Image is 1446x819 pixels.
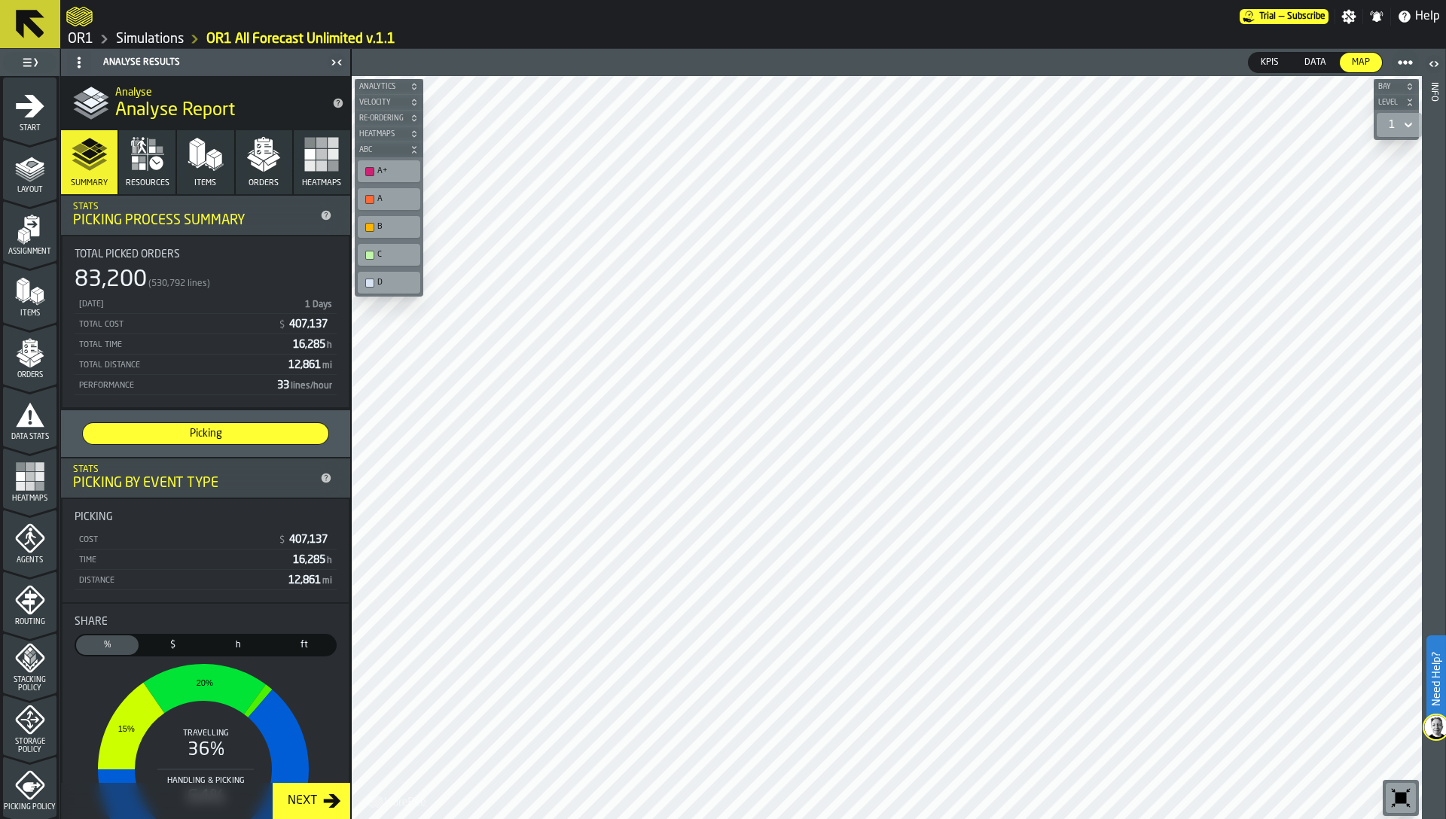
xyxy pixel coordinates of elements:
[273,635,335,655] div: thumb
[206,634,271,656] label: button-switch-multi-Time
[73,464,314,475] div: Stats
[1383,116,1416,134] div: DropdownMenuValue-1
[78,340,287,350] div: Total Time
[3,248,56,256] span: Assignment
[3,139,56,199] li: menu Layout
[75,616,108,628] span: Share
[71,178,108,188] span: Summary
[3,386,56,446] li: menu Data Stats
[75,550,337,570] div: StatList-item-Time
[361,163,417,179] div: A+
[1340,53,1382,72] div: thumb
[3,309,56,318] span: Items
[282,792,323,810] div: Next
[1374,95,1419,110] button: button-
[75,570,337,590] div: StatList-item-Distance
[1389,119,1395,131] div: DropdownMenuValue-1
[322,361,332,370] span: mi
[73,212,314,229] div: Picking Process Summary
[277,380,334,391] span: 33
[1374,79,1419,94] button: button-
[76,635,139,655] div: thumb
[115,84,320,99] h2: Sub Title
[78,361,282,370] div: Total Distance
[355,111,423,126] button: button-
[355,79,423,94] button: button-
[377,278,416,288] div: D
[355,142,423,157] button: button-
[356,130,407,139] span: Heatmaps
[279,535,285,546] span: $
[194,178,216,188] span: Items
[3,738,56,754] span: Storage Policy
[75,294,337,314] div: StatList-item-01/12/2025
[288,360,334,370] span: 12,861
[3,124,56,132] span: Start
[78,300,297,309] div: [DATE]
[1292,52,1339,73] label: button-switch-multi-Data
[288,575,334,586] span: 12,861
[89,426,322,441] span: Picking
[3,571,56,632] li: menu Routing
[1428,637,1444,721] label: Need Help?
[1339,52,1383,73] label: button-switch-multi-Map
[75,511,113,523] span: Picking
[75,529,337,550] div: StatList-item-Cost
[3,448,56,508] li: menu Heatmaps
[145,638,201,652] span: $
[148,279,210,289] span: (530,792 lines)
[279,320,285,330] span: $
[1429,79,1439,815] div: Info
[75,616,337,628] div: Title
[83,423,328,444] div: thumb
[64,50,326,75] div: Analyse Results
[75,511,337,523] div: Title
[1389,786,1413,810] svg: Reset zoom and position
[206,31,395,47] a: link-to-/wh/i/02d92962-0f11-4133-9763-7cb092bceeef/simulations/a6a733b1-49b0-4b4b-b48f-4978b58640ce
[75,355,337,375] div: StatList-item-Total Distance
[75,266,147,294] div: 83,200
[1423,52,1444,79] label: button-toggle-Open
[3,495,56,503] span: Heatmaps
[66,30,1440,48] nav: Breadcrumb
[3,695,56,755] li: menu Storage Policy
[116,31,184,47] a: link-to-/wh/i/02d92962-0f11-4133-9763-7cb092bceeef
[276,638,332,652] span: ft
[75,248,337,260] div: Title
[115,99,235,123] span: Analyse Report
[78,381,271,391] div: Performance
[327,556,332,565] span: h
[1249,53,1291,72] div: thumb
[3,324,56,385] li: menu Orders
[249,178,279,188] span: Orders
[271,634,337,656] label: button-switch-multi-Distance
[1346,56,1376,69] span: Map
[327,341,332,350] span: h
[126,178,169,188] span: Resources
[3,618,56,626] span: Routing
[355,241,423,269] div: button-toolbar-undefined
[3,676,56,693] span: Stacking Policy
[326,53,347,72] label: button-toggle-Close me
[73,475,314,492] div: Picking by event type
[1240,9,1329,24] div: Menu Subscription
[355,95,423,110] button: button-
[355,126,423,142] button: button-
[3,52,56,73] label: button-toggle-Toggle Full Menu
[355,269,423,297] div: button-toolbar-undefined
[355,157,423,185] div: button-toolbar-undefined
[1383,780,1419,816] div: button-toolbar-undefined
[75,334,337,355] div: StatList-item-Total Time
[78,535,272,545] div: Cost
[1422,49,1445,819] header: Info
[3,510,56,570] li: menu Agents
[356,99,407,107] span: Velocity
[377,222,416,232] div: B
[322,577,332,586] span: mi
[1287,11,1325,22] span: Subscribe
[75,375,337,395] div: StatList-item-Performance
[75,248,180,260] span: Total Picked Orders
[142,635,204,655] div: thumb
[289,534,331,545] span: 407,137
